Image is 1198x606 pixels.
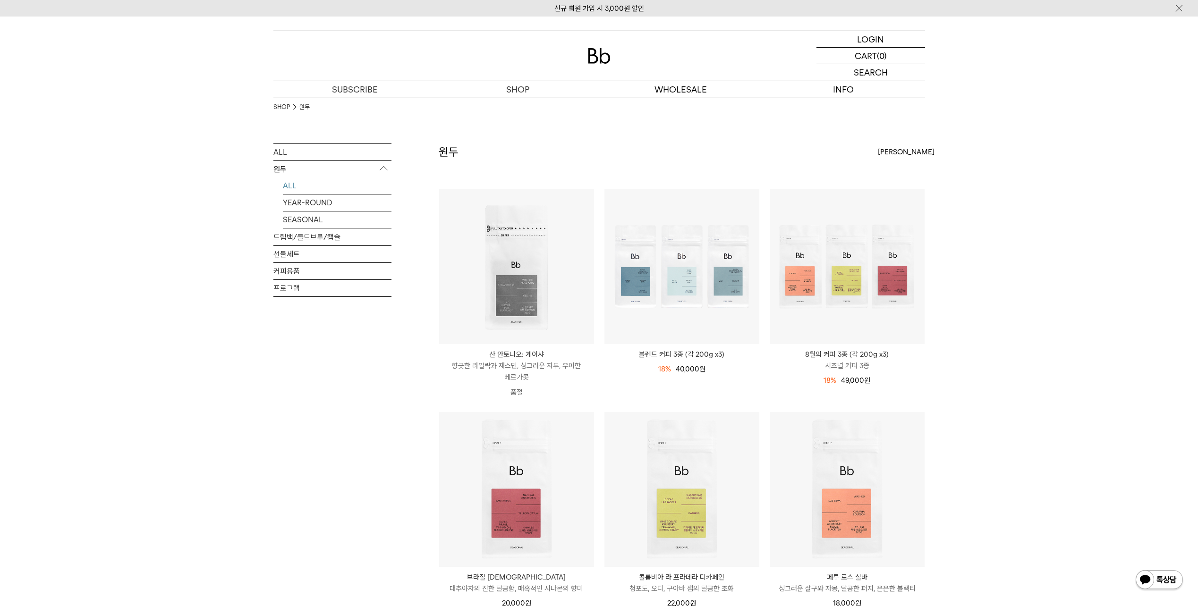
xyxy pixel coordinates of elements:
p: 대추야자의 진한 달콤함, 매혹적인 시나몬의 향미 [439,583,594,594]
p: INFO [762,81,925,98]
img: 카카오톡 채널 1:1 채팅 버튼 [1135,569,1184,592]
a: 브라질 [DEMOGRAPHIC_DATA] 대추야자의 진한 달콤함, 매혹적인 시나몬의 향미 [439,572,594,594]
p: (0) [877,48,887,64]
a: 블렌드 커피 3종 (각 200g x3) [604,349,759,360]
img: 8월의 커피 3종 (각 200g x3) [770,189,925,344]
span: [PERSON_NAME] [878,146,935,158]
a: 콜롬비아 라 프라데라 디카페인 청포도, 오디, 구아바 잼의 달콤한 조화 [604,572,759,594]
p: 산 안토니오: 게이샤 [439,349,594,360]
a: YEAR-ROUND [283,194,391,211]
img: 로고 [588,48,611,64]
p: CART [855,48,877,64]
p: 향긋한 라일락과 재스민, 싱그러운 자두, 우아한 베르가못 [439,360,594,383]
span: 49,000 [841,376,870,385]
img: 블렌드 커피 3종 (각 200g x3) [604,189,759,344]
p: 원두 [273,161,391,178]
p: 브라질 [DEMOGRAPHIC_DATA] [439,572,594,583]
img: 브라질 사맘바이아 [439,412,594,567]
div: 18% [824,375,836,386]
a: 산 안토니오: 게이샤 향긋한 라일락과 재스민, 싱그러운 자두, 우아한 베르가못 [439,349,594,383]
a: CART (0) [816,48,925,64]
p: LOGIN [857,31,884,47]
img: 페루 로스 실바 [770,412,925,567]
span: 40,000 [676,365,705,373]
p: 8월의 커피 3종 (각 200g x3) [770,349,925,360]
p: 싱그러운 살구와 자몽, 달콤한 퍼지, 은은한 블랙티 [770,583,925,594]
p: WHOLESALE [599,81,762,98]
a: LOGIN [816,31,925,48]
a: 8월의 커피 3종 (각 200g x3) 시즈널 커피 3종 [770,349,925,371]
span: 원 [699,365,705,373]
a: 프로그램 [273,280,391,296]
a: 커피용품 [273,263,391,279]
p: 품절 [439,383,594,402]
a: ALL [283,177,391,194]
p: 페루 로스 실바 [770,572,925,583]
p: 청포도, 오디, 구아바 잼의 달콤한 조화 [604,583,759,594]
a: 드립백/콜드브루/캡슐 [273,229,391,245]
a: ALL [273,144,391,160]
a: SHOP [273,102,290,112]
a: SHOP [436,81,599,98]
img: 산 안토니오: 게이샤 [439,189,594,344]
h2: 원두 [439,144,459,160]
img: 콜롬비아 라 프라데라 디카페인 [604,412,759,567]
a: 페루 로스 실바 싱그러운 살구와 자몽, 달콤한 퍼지, 은은한 블랙티 [770,572,925,594]
a: 선물세트 [273,246,391,262]
span: 원 [864,376,870,385]
p: 시즈널 커피 3종 [770,360,925,371]
a: 원두 [299,102,310,112]
div: 18% [658,363,671,375]
p: SEARCH [854,64,888,81]
a: SUBSCRIBE [273,81,436,98]
a: 신규 회원 가입 시 3,000원 할인 [554,4,644,13]
p: 콜롬비아 라 프라데라 디카페인 [604,572,759,583]
a: SEASONAL [283,211,391,228]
